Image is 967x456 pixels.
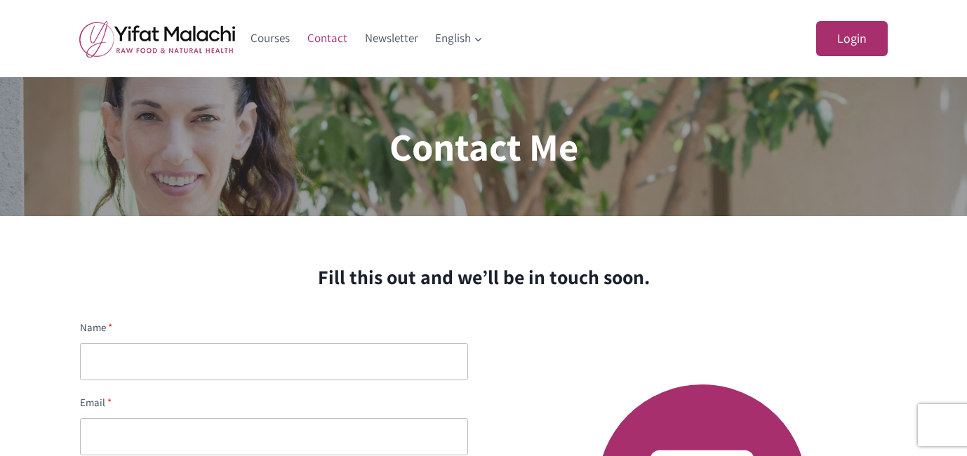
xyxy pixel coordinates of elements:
img: yifat_logo41_en.png [79,20,235,58]
span: English [435,29,483,48]
a: English [427,22,492,55]
a: Login [816,21,888,57]
div: Name [80,319,468,336]
nav: Primary Navigation [242,22,492,55]
a: Courses [242,22,299,55]
a: Contact [299,22,356,55]
a: Newsletter [356,22,427,55]
div: Email [80,394,468,411]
